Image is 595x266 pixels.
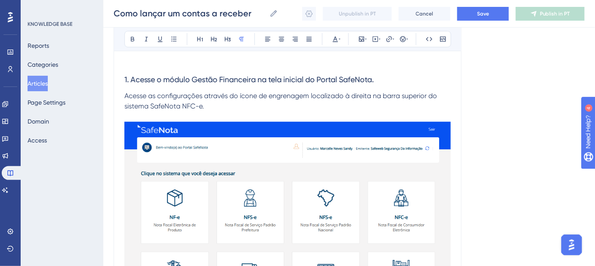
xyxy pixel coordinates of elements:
span: Cancel [416,10,434,17]
button: Unpublish in PT [323,7,392,21]
span: Publish in PT [540,10,570,17]
button: Articles [28,76,48,91]
button: Save [457,7,509,21]
button: Publish in PT [516,7,585,21]
span: 1. Acesse o módulo Gestão Financeira na tela inicial do Portal SafeNota. [124,75,374,84]
button: Page Settings [28,95,65,110]
div: KNOWLEDGE BASE [28,21,72,28]
button: Reports [28,38,49,53]
iframe: UserGuiding AI Assistant Launcher [559,232,585,258]
input: Article Name [114,7,266,19]
span: Need Help? [20,2,54,12]
span: Acesse as configurações através do ícone de engrenagem localizado à direita na barra superior do ... [124,92,439,110]
button: Cancel [399,7,450,21]
span: Unpublish in PT [339,10,376,17]
button: Categories [28,57,58,72]
button: Domain [28,114,49,129]
button: Access [28,133,47,148]
div: 4 [60,4,62,11]
span: Save [477,10,489,17]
